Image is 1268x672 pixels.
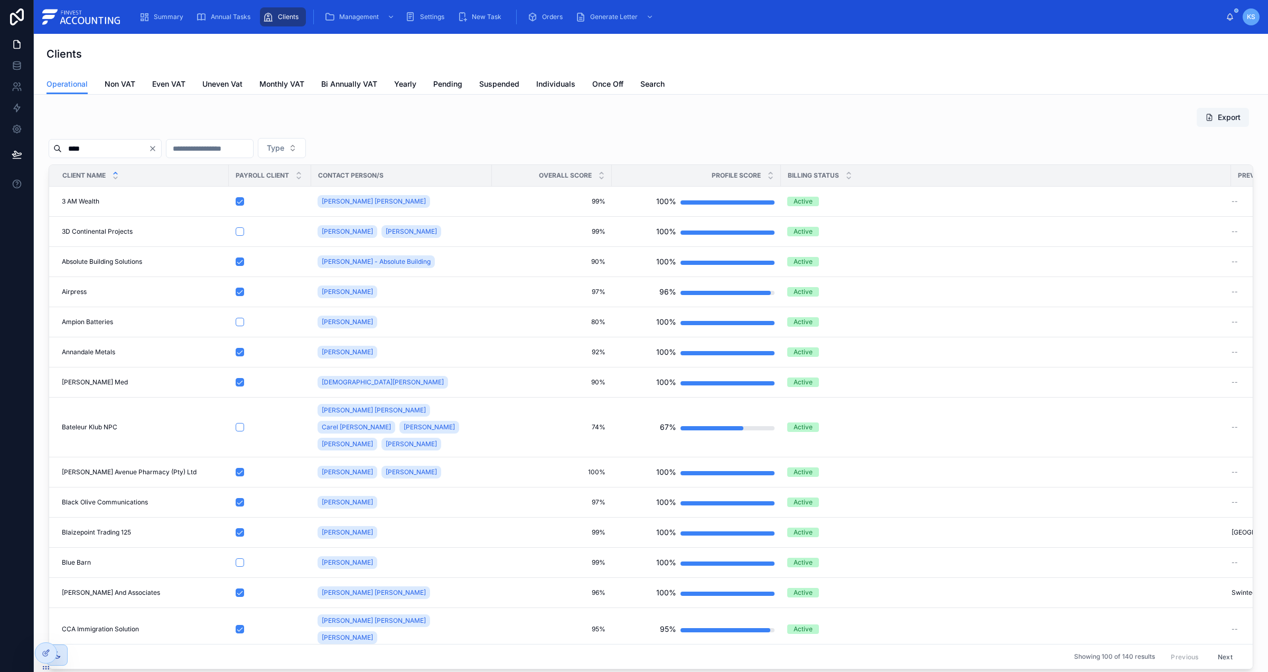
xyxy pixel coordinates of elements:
span: Ampion Batteries [62,318,113,326]
a: 3 AM Wealth [62,197,222,206]
div: 95% [660,619,676,640]
a: Active [787,317,1225,327]
a: 3D Continental Projects [62,227,222,236]
span: Annual Tasks [211,13,250,21]
span: KS [1247,13,1255,21]
a: Active [787,588,1225,597]
a: 90% [498,257,605,266]
a: [PERSON_NAME] [381,438,441,450]
a: [PERSON_NAME] [318,438,377,450]
a: Active [787,624,1225,634]
span: Pending [433,79,462,89]
a: 100% [498,468,605,476]
div: 100% [656,522,676,543]
span: -- [1232,288,1238,296]
div: Active [794,317,813,327]
span: Yearly [394,79,416,89]
span: [PERSON_NAME] [386,227,437,236]
span: Swintec [1232,588,1256,597]
a: New Task [454,7,509,26]
span: Clients [278,13,299,21]
a: [PERSON_NAME] [PERSON_NAME] [318,584,486,601]
a: [PERSON_NAME] [318,283,486,300]
a: [PERSON_NAME] - Absolute Building [318,253,486,270]
span: -- [1232,378,1238,386]
span: Type [267,143,284,153]
span: Client Name [62,171,106,180]
div: Active [794,257,813,266]
a: Airpress [62,288,222,296]
a: [PERSON_NAME] [318,466,377,478]
a: [PERSON_NAME] [PERSON_NAME] [318,404,430,417]
span: [PERSON_NAME] [322,288,373,296]
a: [PERSON_NAME] [PERSON_NAME]Carel [PERSON_NAME][PERSON_NAME][PERSON_NAME][PERSON_NAME] [318,402,486,453]
div: Active [794,528,813,537]
a: [PERSON_NAME] Avenue Pharmacy (Pty) Ltd [62,468,222,476]
span: Generate Letter [590,13,638,21]
span: [PERSON_NAME] [322,440,373,448]
a: Monthly VAT [259,75,304,96]
span: Management [339,13,379,21]
a: [PERSON_NAME] [318,631,377,644]
span: 97% [498,498,605,507]
span: Absolute Building Solutions [62,257,142,266]
a: [PERSON_NAME] [318,225,377,238]
span: 99% [498,227,605,236]
span: Settings [420,13,444,21]
a: [PERSON_NAME] [318,316,377,328]
span: Uneven Vat [202,79,243,89]
div: Active [794,588,813,597]
div: Active [794,197,813,206]
a: 96% [618,281,775,302]
div: Active [794,422,813,432]
span: Blue Barn [62,558,91,567]
a: 100% [618,522,775,543]
a: Active [787,227,1225,236]
a: [PERSON_NAME] [PERSON_NAME] [318,586,430,599]
a: 99% [498,528,605,537]
button: Next [1210,648,1240,665]
a: Active [787,287,1225,297]
a: [PERSON_NAME] [PERSON_NAME] [318,614,430,627]
a: 100% [618,552,775,573]
div: 100% [656,342,676,363]
span: Black Olive Communications [62,498,148,507]
a: [PERSON_NAME] [318,524,486,541]
a: Bateleur Klub NPC [62,423,222,431]
a: [PERSON_NAME] [399,421,459,434]
a: 99% [498,197,605,206]
a: Active [787,197,1225,206]
span: Airpress [62,288,87,296]
div: 100% [656,372,676,393]
a: 90% [498,378,605,386]
a: 100% [618,191,775,212]
span: [PERSON_NAME] [322,318,373,326]
span: Billing Status [788,171,839,180]
button: Clear [148,144,161,153]
a: Non VAT [105,75,135,96]
span: 95% [498,625,605,633]
a: [PERSON_NAME] [318,494,486,511]
a: 100% [618,582,775,603]
a: Settings [402,7,452,26]
span: [PERSON_NAME] [322,227,373,236]
span: [PERSON_NAME] And Associates [62,588,160,597]
span: Profile Score [712,171,761,180]
a: [PERSON_NAME][PERSON_NAME] [318,464,486,481]
span: [PERSON_NAME] - Absolute Building [322,257,431,266]
a: Blue Barn [62,558,222,567]
span: [PERSON_NAME] [PERSON_NAME] [322,197,426,206]
img: App logo [42,8,122,25]
a: Absolute Building Solutions [62,257,222,266]
a: 96% [498,588,605,597]
div: Active [794,227,813,236]
span: 92% [498,348,605,356]
a: [PERSON_NAME] [PERSON_NAME] [318,193,486,210]
div: 100% [656,462,676,483]
div: scrollable content [130,5,1226,29]
a: Yearly [394,75,416,96]
a: Active [787,347,1225,357]
span: 97% [498,288,605,296]
button: Export [1197,108,1249,127]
